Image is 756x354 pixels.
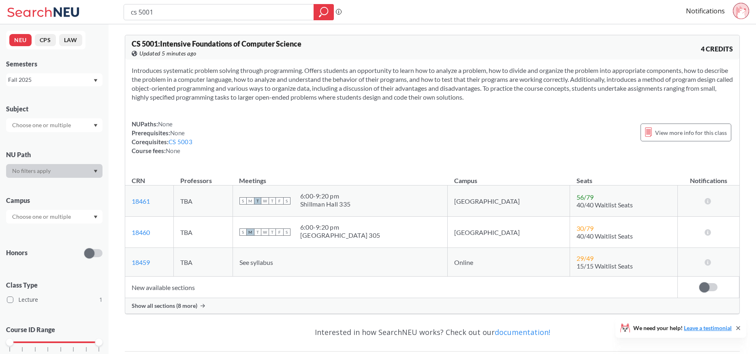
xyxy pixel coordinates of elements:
td: TBA [174,248,233,277]
td: [GEOGRAPHIC_DATA] [448,186,570,217]
div: Fall 2025Dropdown arrow [6,73,103,86]
span: 15/15 Waitlist Seats [577,262,633,270]
div: Campus [6,196,103,205]
div: Dropdown arrow [6,118,103,132]
div: Dropdown arrow [6,210,103,224]
td: [GEOGRAPHIC_DATA] [448,217,570,248]
a: 18459 [132,258,150,266]
span: S [239,197,247,205]
span: 40/40 Waitlist Seats [577,201,633,209]
svg: Dropdown arrow [94,124,98,127]
span: 4 CREDITS [701,45,733,53]
span: Updated 5 minutes ago [139,49,196,58]
span: M [247,197,254,205]
th: Campus [448,168,570,186]
div: Shillman Hall 335 [300,200,350,208]
span: T [254,197,261,205]
div: 6:00 - 9:20 pm [300,223,380,231]
span: 29 / 49 [577,254,594,262]
input: Choose one or multiple [8,212,76,222]
span: 30 / 79 [577,224,594,232]
a: 18460 [132,228,150,236]
p: Course ID Range [6,325,103,335]
button: NEU [9,34,32,46]
th: Meetings [233,168,447,186]
span: S [239,228,247,236]
a: Leave a testimonial [684,324,732,331]
span: F [276,197,283,205]
section: Introduces systematic problem solving through programming. Offers students an opportunity to lear... [132,66,733,102]
span: See syllabus [239,258,273,266]
th: Notifications [678,168,739,186]
p: Honors [6,248,28,258]
svg: magnifying glass [319,6,329,18]
div: Show all sections (8 more) [125,298,739,313]
span: None [170,129,185,136]
span: F [276,228,283,236]
div: Semesters [6,60,103,68]
input: Class, professor, course number, "phrase" [130,5,308,19]
div: Subject [6,104,103,113]
span: None [166,147,180,154]
div: CRN [132,176,145,185]
svg: Dropdown arrow [94,79,98,82]
div: 6:00 - 9:20 pm [300,192,350,200]
span: S [283,228,290,236]
div: NU Path [6,150,103,159]
input: Choose one or multiple [8,120,76,130]
span: W [261,197,269,205]
button: LAW [59,34,82,46]
div: [GEOGRAPHIC_DATA] 305 [300,231,380,239]
a: CS 5003 [169,138,192,145]
span: W [261,228,269,236]
span: T [254,228,261,236]
label: Lecture [7,294,103,305]
th: Professors [174,168,233,186]
th: Seats [570,168,678,186]
span: 40/40 Waitlist Seats [577,232,633,240]
span: M [247,228,254,236]
span: T [269,228,276,236]
td: New available sections [125,277,678,298]
td: TBA [174,217,233,248]
div: NUPaths: Prerequisites: Corequisites: Course fees: [132,119,192,155]
div: Dropdown arrow [6,164,103,178]
span: None [158,120,173,128]
a: Notifications [686,6,725,15]
span: S [283,197,290,205]
td: TBA [174,186,233,217]
div: Interested in how SearchNEU works? Check out our [125,320,740,344]
div: magnifying glass [314,4,334,20]
span: 56 / 79 [577,193,594,201]
svg: Dropdown arrow [94,215,98,219]
span: 1 [99,295,103,304]
span: Show all sections (8 more) [132,302,197,309]
span: T [269,197,276,205]
svg: Dropdown arrow [94,170,98,173]
a: documentation! [495,327,550,337]
span: Class Type [6,281,103,290]
a: 18461 [132,197,150,205]
div: Fall 2025 [8,75,93,84]
td: Online [448,248,570,277]
button: CPS [35,34,56,46]
span: View more info for this class [655,128,727,138]
span: We need your help! [633,325,732,331]
span: CS 5001 : Intensive Foundations of Computer Science [132,39,301,48]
